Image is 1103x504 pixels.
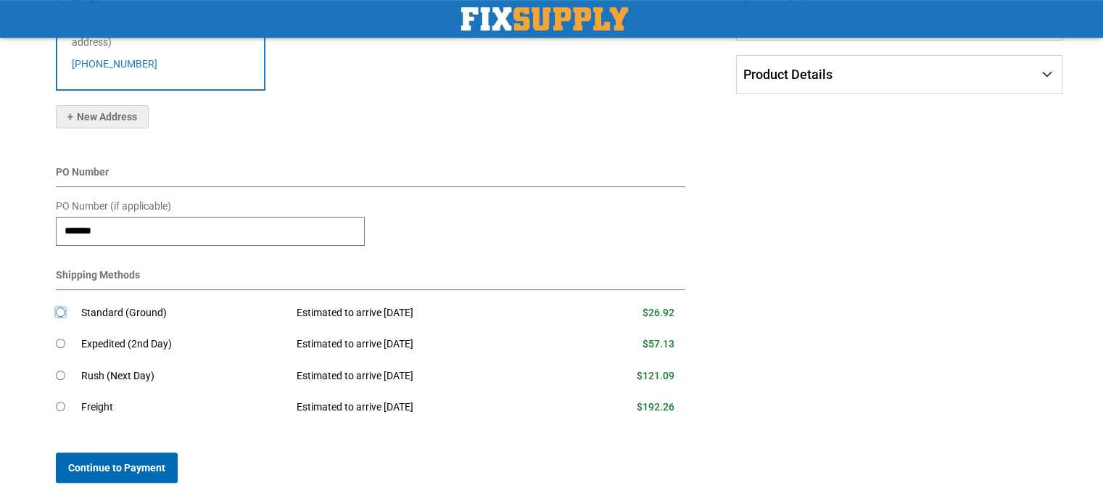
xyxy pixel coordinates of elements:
td: Standard (Ground) [81,297,286,329]
td: Rush (Next Day) [81,360,286,392]
img: Fix Industrial Supply [461,7,628,30]
td: Expedited (2nd Day) [81,329,286,360]
td: Freight [81,392,286,424]
td: Estimated to arrive [DATE] [286,360,566,392]
span: $192.26 [637,401,674,413]
span: $26.92 [643,307,674,318]
button: New Address [56,105,149,128]
span: Product Details [743,67,833,82]
button: Continue to Payment [56,453,178,483]
a: store logo [461,7,628,30]
span: Continue to Payment [68,462,165,474]
span: $57.13 [643,338,674,350]
span: New Address [67,111,137,123]
a: [PHONE_NUMBER] [72,58,157,70]
div: Shipping Methods [56,268,686,290]
span: PO Number (if applicable) [56,200,171,212]
div: PO Number [56,165,686,187]
td: Estimated to arrive [DATE] [286,329,566,360]
span: $121.09 [637,370,674,381]
td: Estimated to arrive [DATE] [286,392,566,424]
td: Estimated to arrive [DATE] [286,297,566,329]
